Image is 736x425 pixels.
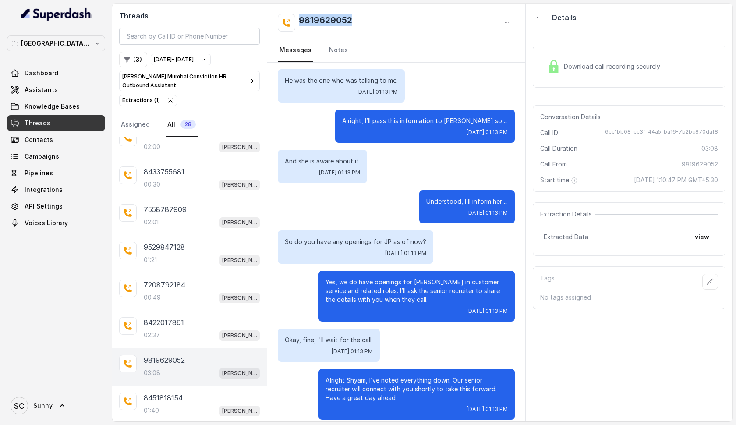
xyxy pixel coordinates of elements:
[25,152,59,161] span: Campaigns
[119,52,147,67] button: (3)
[540,113,604,121] span: Conversation Details
[278,39,313,62] a: Messages
[222,331,257,340] p: [PERSON_NAME] Mumbai Conviction HR Outbound Assistant
[119,11,260,21] h2: Threads
[144,280,185,290] p: 7208792184
[278,39,515,62] nav: Tabs
[144,142,160,151] p: 02:00
[144,218,159,227] p: 02:01
[119,28,260,45] input: Search by Call ID or Phone Number
[7,215,105,231] a: Voices Library
[119,95,177,106] button: Extractions (1)
[25,135,53,144] span: Contacts
[7,149,105,164] a: Campaigns
[467,209,508,216] span: [DATE] 01:13 PM
[144,242,185,252] p: 9529847128
[21,7,92,21] img: light.svg
[299,14,352,32] h2: 9819629052
[540,293,718,302] p: No tags assigned
[222,218,257,227] p: [PERSON_NAME] Mumbai Conviction HR Outbound Assistant
[119,113,152,137] a: Assigned
[144,166,184,177] p: 8433755681
[144,406,159,415] p: 01:40
[222,256,257,265] p: [PERSON_NAME] Mumbai Conviction HR Outbound Assistant
[25,202,63,211] span: API Settings
[564,62,664,71] span: Download call recording securely
[7,132,105,148] a: Contacts
[467,406,508,413] span: [DATE] 01:13 PM
[285,76,398,85] p: He was the one who was talking to me.
[144,293,161,302] p: 00:49
[222,143,257,152] p: [PERSON_NAME] Mumbai Conviction HR Outbound Assistant
[332,348,373,355] span: [DATE] 01:13 PM
[222,369,257,378] p: [PERSON_NAME] Mumbai Conviction HR Outbound Assistant
[7,198,105,214] a: API Settings
[154,55,194,64] div: [DATE] - [DATE]
[7,393,105,418] a: Sunny
[122,72,243,90] p: [PERSON_NAME] Mumbai Conviction HR Outbound Assistant
[144,255,157,264] p: 01:21
[144,393,183,403] p: 8451818154
[326,278,508,304] p: Yes, we do have openings for [PERSON_NAME] in customer service and related roles. I’ll ask the se...
[467,308,508,315] span: [DATE] 01:13 PM
[144,317,184,328] p: 8422017861
[7,82,105,98] a: Assistants
[144,204,187,215] p: 7558787909
[180,120,196,129] span: 28
[634,176,718,184] span: [DATE] 1:10:47 PM GMT+5:30
[119,71,260,91] button: [PERSON_NAME] Mumbai Conviction HR Outbound Assistant
[7,99,105,114] a: Knowledge Bases
[14,401,25,411] text: SC
[540,176,580,184] span: Start time
[552,12,577,23] p: Details
[701,144,718,153] span: 03:08
[327,39,350,62] a: Notes
[7,182,105,198] a: Integrations
[144,331,160,340] p: 02:37
[682,160,718,169] span: 9819629052
[540,128,558,137] span: Call ID
[467,129,508,136] span: [DATE] 01:13 PM
[119,113,260,137] nav: Tabs
[285,336,373,344] p: Okay, fine, I'll wait for the call.
[540,144,577,153] span: Call Duration
[144,355,185,365] p: 9819629052
[25,119,50,127] span: Threads
[21,38,91,49] p: [GEOGRAPHIC_DATA] - [GEOGRAPHIC_DATA] - [GEOGRAPHIC_DATA]
[285,237,426,246] p: So do you have any openings for JP as of now?
[222,407,257,415] p: [PERSON_NAME] Mumbai Conviction HR Outbound Assistant
[122,96,160,105] div: Extractions ( 1 )
[7,165,105,181] a: Pipelines
[7,65,105,81] a: Dashboard
[547,60,560,73] img: Lock Icon
[25,219,68,227] span: Voices Library
[25,69,58,78] span: Dashboard
[540,274,555,290] p: Tags
[690,229,715,245] button: view
[326,376,508,402] p: Alright Shyam, I’ve noted everything down. Our senior recruiter will connect with you shortly to ...
[33,401,53,410] span: Sunny
[144,368,160,377] p: 03:08
[544,233,588,241] span: Extracted Data
[385,250,426,257] span: [DATE] 01:13 PM
[25,185,63,194] span: Integrations
[151,54,211,65] button: [DATE]- [DATE]
[166,113,198,137] a: All28
[222,294,257,302] p: [PERSON_NAME] Mumbai Conviction HR Outbound Assistant
[426,197,508,206] p: Understood, I’ll inform her ...
[144,180,160,189] p: 00:30
[285,157,360,166] p: And she is aware about it.
[342,117,508,125] p: Alright, I’ll pass this information to [PERSON_NAME] so ...
[540,210,595,219] span: Extraction Details
[540,160,567,169] span: Call From
[222,181,257,189] p: [PERSON_NAME] Mumbai Conviction HR Outbound Assistant
[25,85,58,94] span: Assistants
[7,35,105,51] button: [GEOGRAPHIC_DATA] - [GEOGRAPHIC_DATA] - [GEOGRAPHIC_DATA]
[25,102,80,111] span: Knowledge Bases
[7,115,105,131] a: Threads
[319,169,360,176] span: [DATE] 01:13 PM
[357,89,398,96] span: [DATE] 01:13 PM
[605,128,718,137] span: 6cc1bb08-cc3f-44a5-ba16-7b2bc870daf8
[25,169,53,177] span: Pipelines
